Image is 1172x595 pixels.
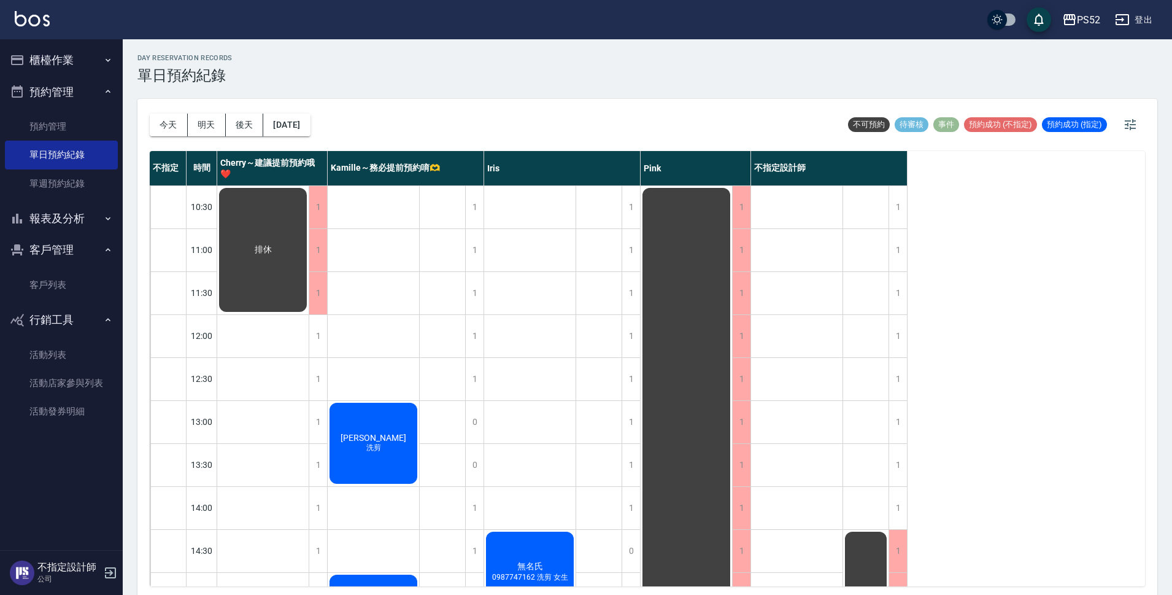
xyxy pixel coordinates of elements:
[187,151,217,185] div: 時間
[5,369,118,397] a: 活動店家參與列表
[484,151,641,185] div: Iris
[309,315,327,357] div: 1
[515,561,546,572] span: 無名氏
[187,314,217,357] div: 12:00
[15,11,50,26] img: Logo
[137,54,233,62] h2: day Reservation records
[1077,12,1100,28] div: PS52
[309,401,327,443] div: 1
[10,561,34,585] img: Person
[187,400,217,443] div: 13:00
[465,401,484,443] div: 0
[187,228,217,271] div: 11:00
[37,561,100,574] h5: 不指定設計師
[150,151,187,185] div: 不指定
[889,358,907,400] div: 1
[252,244,274,255] span: 排休
[732,272,750,314] div: 1
[309,358,327,400] div: 1
[732,444,750,486] div: 1
[732,229,750,271] div: 1
[732,186,750,228] div: 1
[889,272,907,314] div: 1
[465,444,484,486] div: 0
[732,358,750,400] div: 1
[465,272,484,314] div: 1
[5,397,118,426] a: 活動發券明細
[137,67,233,84] h3: 單日預約紀錄
[1057,7,1105,33] button: PS52
[188,114,226,136] button: 明天
[5,76,118,108] button: 預約管理
[309,487,327,529] div: 1
[848,119,890,130] span: 不可預約
[5,169,118,198] a: 單週預約紀錄
[338,433,409,443] span: [PERSON_NAME]
[187,271,217,314] div: 11:30
[187,443,217,486] div: 13:30
[889,186,907,228] div: 1
[187,529,217,572] div: 14:30
[263,114,310,136] button: [DATE]
[465,487,484,529] div: 1
[622,272,640,314] div: 1
[226,114,264,136] button: 後天
[622,186,640,228] div: 1
[889,315,907,357] div: 1
[889,530,907,572] div: 1
[187,357,217,400] div: 12:30
[622,315,640,357] div: 1
[933,119,959,130] span: 事件
[187,185,217,228] div: 10:30
[187,486,217,529] div: 14:00
[217,151,328,185] div: Cherry～建議提前預約哦❤️
[889,487,907,529] div: 1
[622,401,640,443] div: 1
[732,315,750,357] div: 1
[465,229,484,271] div: 1
[732,487,750,529] div: 1
[5,271,118,299] a: 客戶列表
[1110,9,1157,31] button: 登出
[895,119,928,130] span: 待審核
[732,401,750,443] div: 1
[964,119,1037,130] span: 預約成功 (不指定)
[622,530,640,572] div: 0
[490,572,571,583] span: 0987747162 洗剪 女生
[5,141,118,169] a: 單日預約紀錄
[5,203,118,235] button: 報表及分析
[5,234,118,266] button: 客戶管理
[328,151,484,185] div: Kamille～務必提前預約唷🫶
[1042,119,1107,130] span: 預約成功 (指定)
[622,487,640,529] div: 1
[465,530,484,572] div: 1
[5,304,118,336] button: 行銷工具
[465,358,484,400] div: 1
[1027,7,1051,32] button: save
[5,112,118,141] a: 預約管理
[465,315,484,357] div: 1
[5,44,118,76] button: 櫃檯作業
[622,444,640,486] div: 1
[465,186,484,228] div: 1
[5,341,118,369] a: 活動列表
[37,574,100,585] p: 公司
[309,186,327,228] div: 1
[309,229,327,271] div: 1
[309,444,327,486] div: 1
[889,444,907,486] div: 1
[364,443,384,453] span: 洗剪
[622,358,640,400] div: 1
[622,229,640,271] div: 1
[150,114,188,136] button: 今天
[309,530,327,572] div: 1
[641,151,751,185] div: Pink
[309,272,327,314] div: 1
[732,530,750,572] div: 1
[889,229,907,271] div: 1
[889,401,907,443] div: 1
[751,151,908,185] div: 不指定設計師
